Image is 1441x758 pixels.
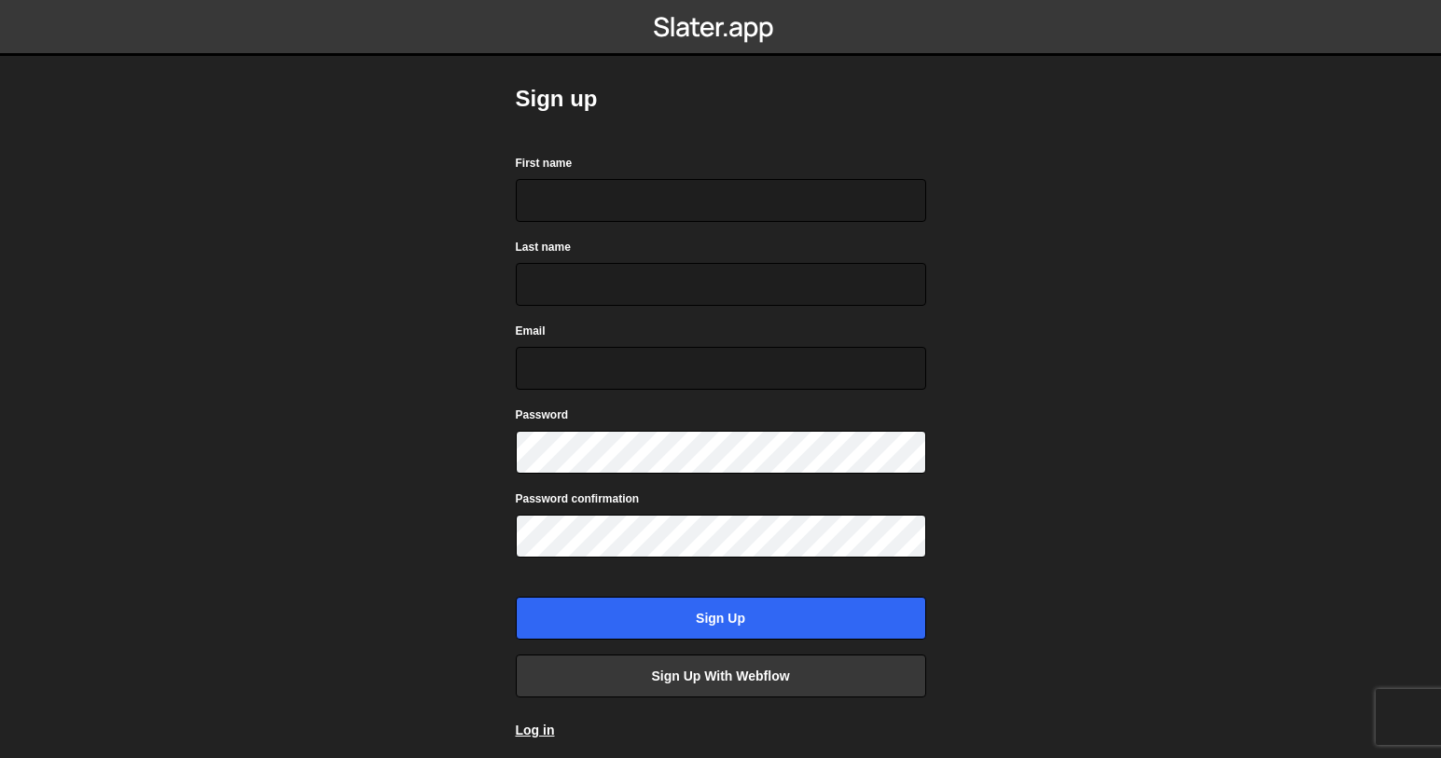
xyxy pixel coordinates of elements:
label: Email [516,322,546,340]
a: Log in [516,723,555,737]
label: Password confirmation [516,489,640,508]
label: Last name [516,238,571,256]
label: First name [516,154,573,172]
label: Password [516,406,569,424]
h2: Sign up [516,84,926,114]
a: Sign up with Webflow [516,655,926,697]
input: Sign up [516,597,926,640]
